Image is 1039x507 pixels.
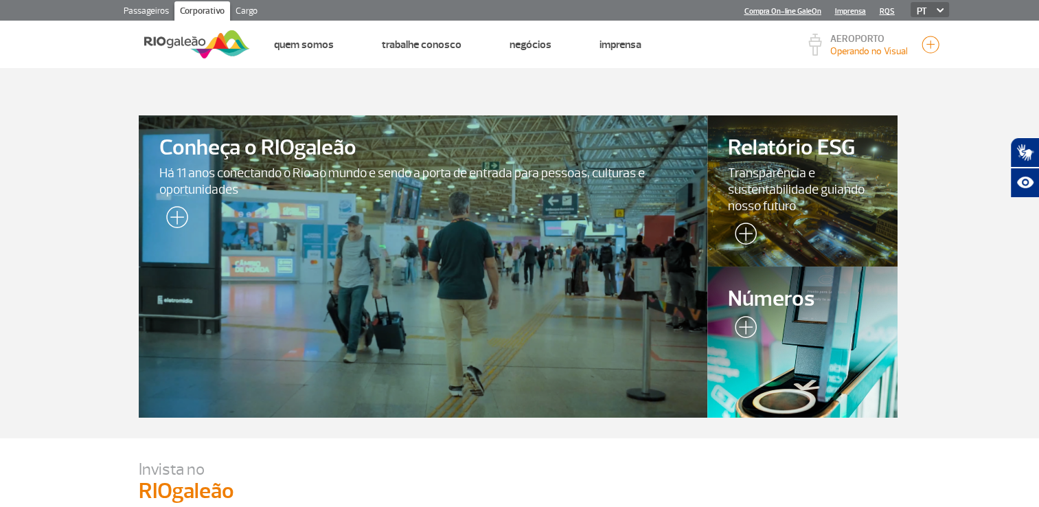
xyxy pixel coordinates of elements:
[159,206,188,234] img: leia-mais
[830,34,908,44] p: AEROPORTO
[159,136,687,160] span: Conheça o RIOgaleão
[1010,168,1039,198] button: Abrir recursos assistivos.
[830,44,908,58] p: Visibilidade de 10000m
[600,38,641,52] a: Imprensa
[139,459,901,480] p: Invista no
[728,136,876,160] span: Relatório ESG
[835,7,866,16] a: Imprensa
[159,165,687,198] span: Há 11 anos conectando o Rio ao mundo e sendo a porta de entrada para pessoas, culturas e oportuni...
[707,115,897,267] a: Relatório ESGTransparência e sustentabilidade guiando nosso futuro
[382,38,461,52] a: Trabalhe Conosco
[274,38,334,52] a: Quem Somos
[744,7,821,16] a: Compra On-line GaleOn
[728,223,757,250] img: leia-mais
[139,480,901,503] p: RIOgaleão
[728,287,876,311] span: Números
[230,1,263,23] a: Cargo
[880,7,895,16] a: RQS
[174,1,230,23] a: Corporativo
[118,1,174,23] a: Passageiros
[728,316,757,343] img: leia-mais
[510,38,551,52] a: Negócios
[1010,137,1039,198] div: Plugin de acessibilidade da Hand Talk.
[1010,137,1039,168] button: Abrir tradutor de língua de sinais.
[139,115,708,418] a: Conheça o RIOgaleãoHá 11 anos conectando o Rio ao mundo e sendo a porta de entrada para pessoas, ...
[707,267,897,418] a: Números
[728,165,876,214] span: Transparência e sustentabilidade guiando nosso futuro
